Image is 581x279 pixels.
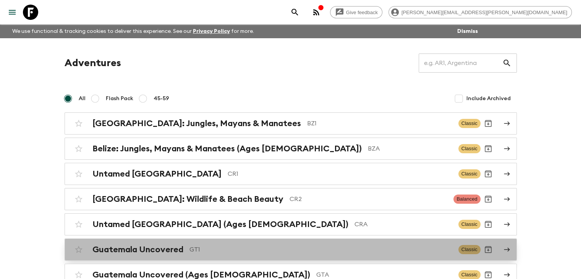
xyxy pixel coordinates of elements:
span: All [79,95,86,102]
a: Untamed [GEOGRAPHIC_DATA]CR1ClassicArchive [65,163,517,185]
h2: Guatemala Uncovered [92,245,183,255]
span: Classic [458,144,481,153]
span: Include Archived [466,95,511,102]
span: Classic [458,119,481,128]
button: Archive [481,191,496,207]
div: [PERSON_NAME][EMAIL_ADDRESS][PERSON_NAME][DOMAIN_NAME] [388,6,572,18]
span: Classic [458,245,481,254]
p: CRA [354,220,452,229]
p: GT1 [189,245,452,254]
button: Archive [481,116,496,131]
h2: [GEOGRAPHIC_DATA]: Jungles, Mayans & Manatees [92,118,301,128]
h1: Adventures [65,55,121,71]
h2: Untamed [GEOGRAPHIC_DATA] (Ages [DEMOGRAPHIC_DATA]) [92,219,348,229]
p: CR1 [228,169,452,178]
button: search adventures [287,5,303,20]
span: Balanced [453,195,480,204]
p: We use functional & tracking cookies to deliver this experience. See our for more. [9,24,257,38]
h2: Belize: Jungles, Mayans & Manatees (Ages [DEMOGRAPHIC_DATA]) [92,144,362,154]
h2: [GEOGRAPHIC_DATA]: Wildlife & Beach Beauty [92,194,283,204]
span: 45-59 [154,95,169,102]
span: Classic [458,169,481,178]
p: CR2 [290,195,448,204]
span: Classic [458,220,481,229]
a: Untamed [GEOGRAPHIC_DATA] (Ages [DEMOGRAPHIC_DATA])CRAClassicArchive [65,213,517,235]
span: Give feedback [342,10,382,15]
a: Give feedback [330,6,382,18]
button: Archive [481,141,496,156]
a: [GEOGRAPHIC_DATA]: Wildlife & Beach BeautyCR2BalancedArchive [65,188,517,210]
span: Flash Pack [106,95,133,102]
button: Archive [481,166,496,182]
a: [GEOGRAPHIC_DATA]: Jungles, Mayans & ManateesBZ1ClassicArchive [65,112,517,135]
button: menu [5,5,20,20]
p: BZA [368,144,452,153]
button: Dismiss [455,26,480,37]
a: Guatemala UncoveredGT1ClassicArchive [65,238,517,261]
a: Privacy Policy [193,29,230,34]
a: Belize: Jungles, Mayans & Manatees (Ages [DEMOGRAPHIC_DATA])BZAClassicArchive [65,138,517,160]
input: e.g. AR1, Argentina [419,52,502,74]
button: Archive [481,217,496,232]
h2: Untamed [GEOGRAPHIC_DATA] [92,169,222,179]
span: [PERSON_NAME][EMAIL_ADDRESS][PERSON_NAME][DOMAIN_NAME] [397,10,571,15]
p: BZ1 [307,119,452,128]
button: Archive [481,242,496,257]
